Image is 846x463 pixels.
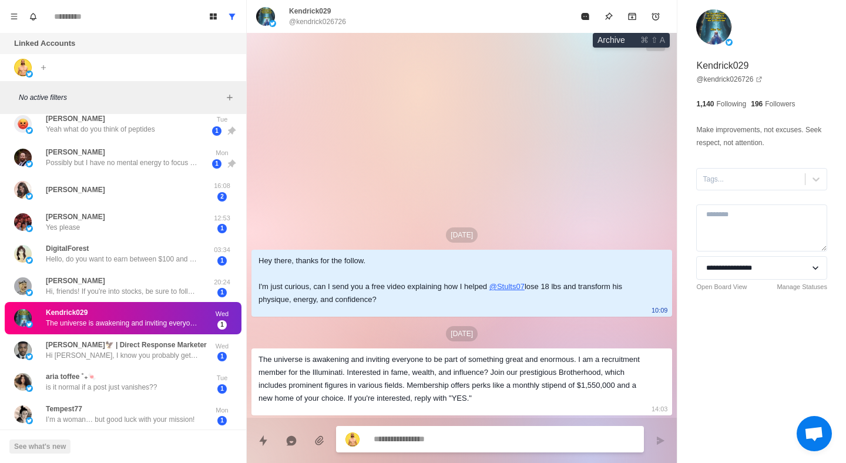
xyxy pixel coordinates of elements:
span: 1 [217,384,227,394]
p: Kendrick029 [289,6,331,16]
img: picture [26,160,33,167]
p: Tue [207,115,237,125]
p: [PERSON_NAME] [46,212,105,222]
img: picture [26,385,33,392]
img: picture [14,277,32,295]
a: Open Board View [696,282,747,292]
p: [PERSON_NAME] [46,113,105,124]
img: picture [14,59,32,76]
button: Mark as read [573,5,597,28]
img: picture [726,39,733,46]
a: @Stults07 [489,282,525,291]
img: picture [14,341,32,359]
p: aria toffee ˚₊🍬 [46,371,96,382]
button: Add reminder [644,5,667,28]
div: Open chat [797,416,832,451]
span: 1 [217,288,227,297]
button: Add account [36,61,51,75]
p: Yeah what do you think of peptides [46,124,155,135]
button: Send message [649,429,672,452]
button: Menu [5,7,23,26]
p: Tue [207,373,237,383]
button: Quick replies [251,429,275,452]
span: 1 [217,416,227,425]
span: 1 [217,352,227,361]
p: @kendrick026726 [289,16,346,27]
p: [PERSON_NAME] [46,276,105,286]
p: 10:09 [652,304,668,317]
img: picture [26,127,33,134]
p: is it normal if a post just vanishes?? [46,382,157,392]
p: DigitalForest [46,243,89,254]
img: picture [26,321,33,328]
button: Add media [308,429,331,452]
p: Wed [207,309,237,319]
p: 16:08 [207,181,237,191]
p: [DATE] [446,326,478,341]
img: picture [256,7,275,26]
p: Followers [765,99,795,109]
p: I’m a woman… but good luck with your mission! [46,414,194,425]
p: 196 [751,99,763,109]
p: Make improvements, not excuses. Seek respect, not attention. [696,123,827,149]
img: picture [26,193,33,200]
button: Board View [204,7,223,26]
img: picture [14,213,32,231]
p: 14:03 [652,402,668,415]
img: picture [696,9,731,45]
button: Notifications [23,7,42,26]
div: The universe is awakening and inviting everyone to be part of something great and enormous. I am ... [258,353,646,405]
p: 1,140 [696,99,714,109]
p: Tempest77 [46,404,82,414]
span: 1 [217,224,227,233]
img: picture [14,115,32,133]
img: picture [14,245,32,263]
button: Pin [597,5,620,28]
img: picture [269,20,276,27]
img: picture [14,373,32,391]
p: Hi, friends! If you're into stocks, be sure to follow @kostaugokello. He just joined X, and to sh... [46,286,199,297]
button: See what's new [9,439,70,454]
img: picture [345,432,360,447]
p: Wed [207,341,237,351]
span: 1 [212,126,221,136]
img: picture [14,405,32,423]
p: Kendrick029 [696,59,748,73]
button: Archive [620,5,644,28]
span: 1 [217,256,227,266]
img: picture [26,353,33,360]
p: Yes please [46,222,80,233]
div: Hey there, thanks for the follow. I'm just curious, can I send you a free video explaining how I ... [258,254,646,306]
p: [PERSON_NAME]🦅 | Direct Response Marketer [46,340,207,350]
img: picture [14,149,32,166]
p: [DATE] [446,227,478,243]
p: 12:53 [207,213,237,223]
button: Show all conversations [223,7,241,26]
p: 03:34 [207,245,237,255]
p: Mon [207,405,237,415]
img: picture [26,225,33,232]
p: [PERSON_NAME] [46,184,105,195]
p: Hello, do you want to earn between $100 and $500 per day through your spare time? It only takes a... [46,254,199,264]
span: 2 [217,192,227,202]
img: picture [26,289,33,296]
p: [PERSON_NAME] [46,147,105,157]
span: 1 [212,159,221,169]
p: Mon [207,148,237,158]
p: No active filters [19,92,223,103]
img: picture [14,309,32,327]
button: Add filters [223,90,237,105]
img: picture [26,417,33,424]
img: picture [26,257,33,264]
p: Linked Accounts [14,38,75,49]
span: 1 [217,320,227,330]
p: Possibly but I have no mental energy to focus on it. I try to eat sensibly and lose some weight, ... [46,157,199,168]
img: picture [26,71,33,78]
p: Hi [PERSON_NAME], I know you probably get tons of random messages, so I’ll keep this short. I hel... [46,350,199,361]
a: Manage Statuses [777,282,827,292]
p: The universe is awakening and inviting everyone to be part of something great and enormous. I am ... [46,318,199,328]
a: @kendrick026726 [696,74,763,85]
p: 20:24 [207,277,237,287]
p: Kendrick029 [46,307,88,318]
p: Following [717,99,747,109]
